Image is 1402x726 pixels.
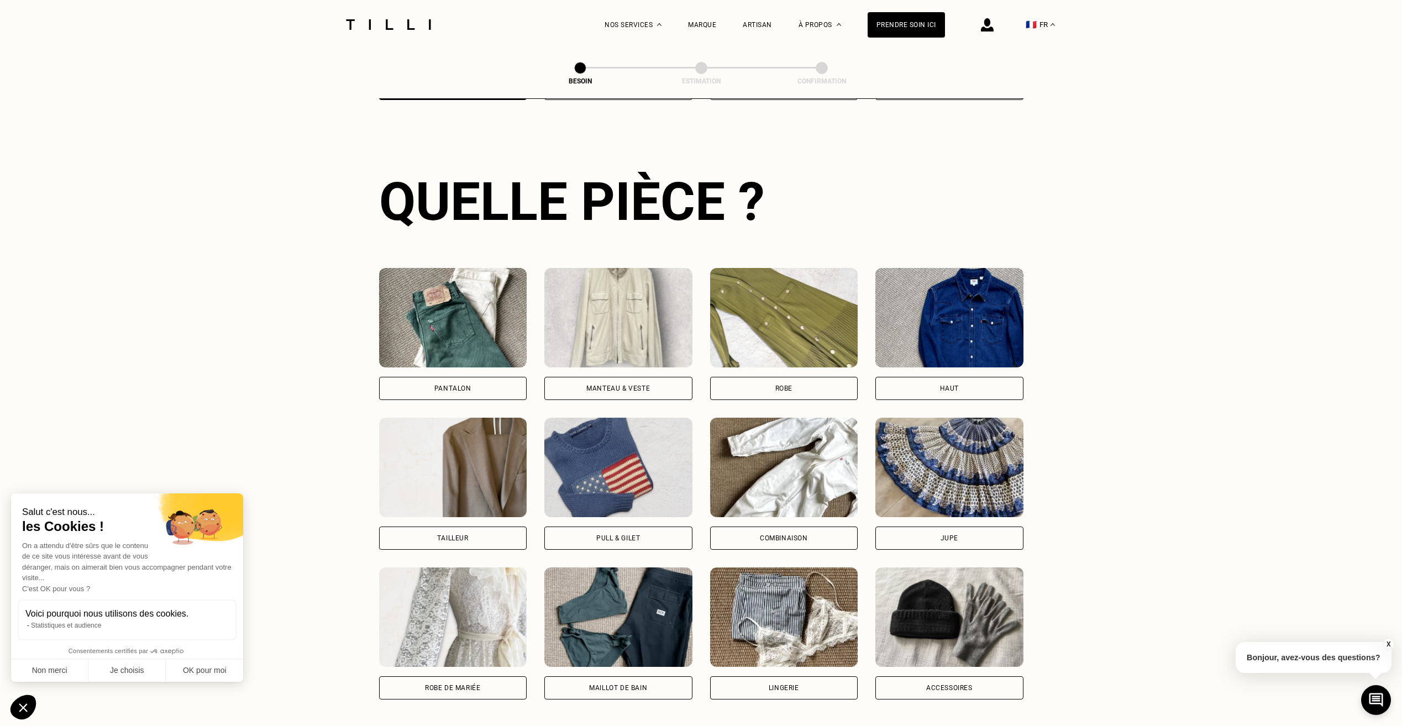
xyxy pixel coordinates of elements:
[544,567,692,667] img: Tilli retouche votre Maillot de bain
[342,19,435,30] img: Logo du service de couturière Tilli
[868,12,945,38] a: Prendre soin ici
[941,535,958,541] div: Jupe
[769,685,799,691] div: Lingerie
[688,21,716,29] a: Marque
[544,268,692,367] img: Tilli retouche votre Manteau & Veste
[710,268,858,367] img: Tilli retouche votre Robe
[646,77,757,85] div: Estimation
[1236,642,1392,673] p: Bonjour, avez-vous des questions?
[437,535,469,541] div: Tailleur
[586,385,650,392] div: Manteau & Veste
[926,685,973,691] div: Accessoires
[1026,19,1037,30] span: 🇫🇷
[710,567,858,667] img: Tilli retouche votre Lingerie
[379,171,1023,233] div: Quelle pièce ?
[775,385,792,392] div: Robe
[760,535,808,541] div: Combinaison
[837,23,841,26] img: Menu déroulant à propos
[425,685,480,691] div: Robe de mariée
[525,77,636,85] div: Besoin
[1051,23,1055,26] img: menu déroulant
[875,268,1023,367] img: Tilli retouche votre Haut
[596,535,640,541] div: Pull & gilet
[875,418,1023,517] img: Tilli retouche votre Jupe
[981,18,994,31] img: icône connexion
[940,385,959,392] div: Haut
[875,567,1023,667] img: Tilli retouche votre Accessoires
[379,418,527,517] img: Tilli retouche votre Tailleur
[766,77,877,85] div: Confirmation
[1383,638,1394,650] button: X
[379,567,527,667] img: Tilli retouche votre Robe de mariée
[544,418,692,517] img: Tilli retouche votre Pull & gilet
[434,385,471,392] div: Pantalon
[379,268,527,367] img: Tilli retouche votre Pantalon
[710,418,858,517] img: Tilli retouche votre Combinaison
[657,23,661,26] img: Menu déroulant
[743,21,772,29] a: Artisan
[589,685,647,691] div: Maillot de bain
